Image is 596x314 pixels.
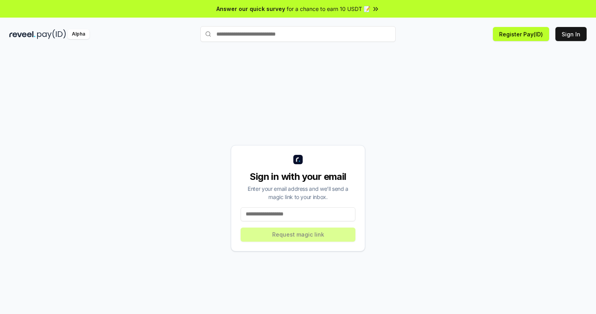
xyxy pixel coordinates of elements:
img: pay_id [37,29,66,39]
img: reveel_dark [9,29,36,39]
div: Sign in with your email [241,170,355,183]
button: Sign In [555,27,587,41]
span: Answer our quick survey [216,5,285,13]
img: logo_small [293,155,303,164]
button: Register Pay(ID) [493,27,549,41]
span: for a chance to earn 10 USDT 📝 [287,5,370,13]
div: Alpha [68,29,89,39]
div: Enter your email address and we’ll send a magic link to your inbox. [241,185,355,201]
